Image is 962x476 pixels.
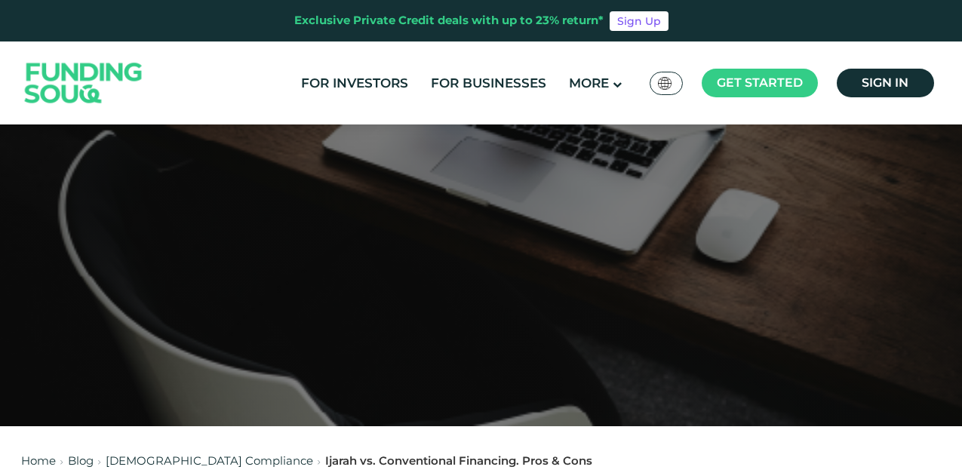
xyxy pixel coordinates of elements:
span: Sign in [862,75,908,90]
span: More [569,75,609,91]
img: SA Flag [658,77,672,90]
div: Exclusive Private Credit deals with up to 23% return* [294,12,604,29]
a: For Investors [297,71,412,96]
div: Ijarah vs. Conventional Financing. Pros & Cons [325,453,592,470]
img: Logo [10,45,158,121]
a: [DEMOGRAPHIC_DATA] Compliance [106,453,313,468]
span: Get started [717,75,803,90]
a: Sign in [837,69,934,97]
a: For Businesses [427,71,550,96]
a: Blog [68,453,94,468]
a: Home [21,453,56,468]
a: Sign Up [610,11,668,31]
